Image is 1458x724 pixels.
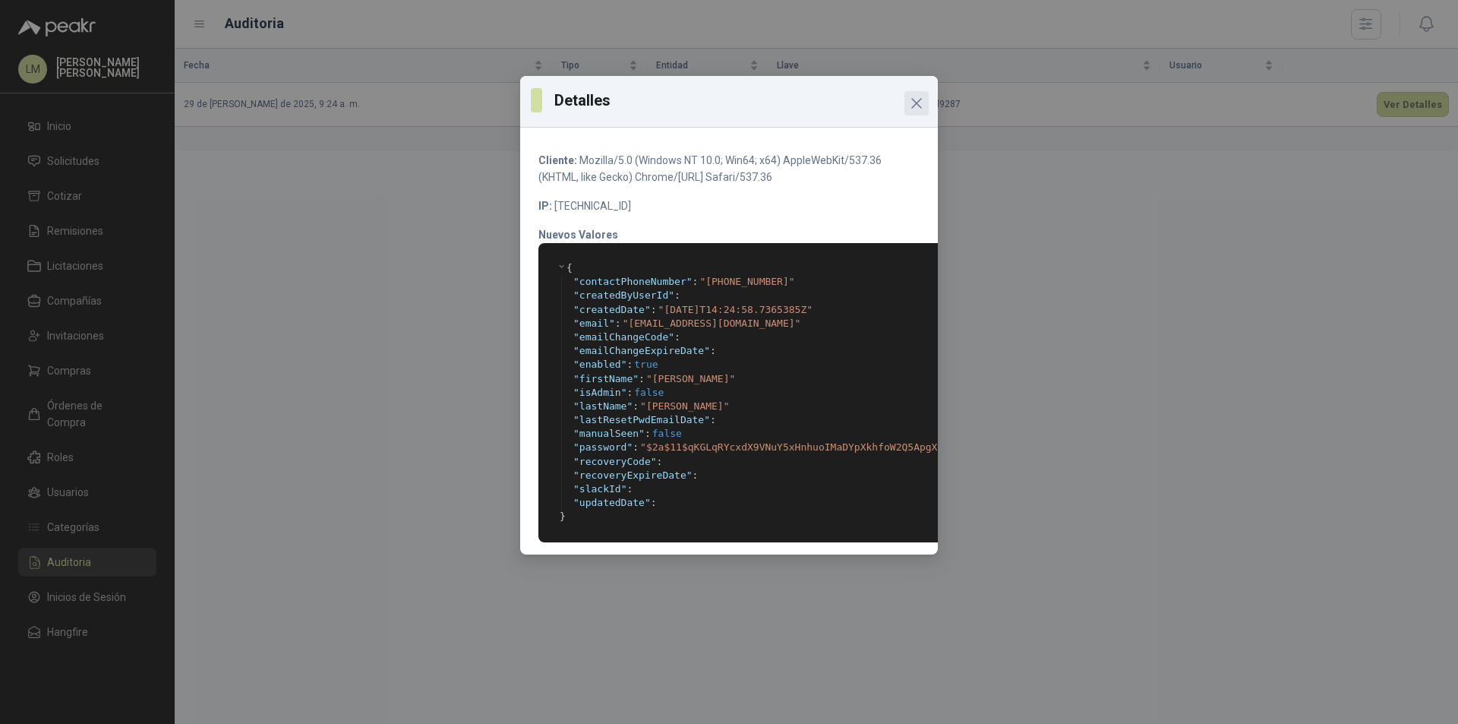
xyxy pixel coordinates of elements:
span: : [639,373,645,384]
span: [DATE]T14:24:58.7365385Z [664,304,806,315]
span: " [573,276,579,287]
span: " [609,318,615,329]
span: " [573,497,579,508]
b: Cliente: [538,154,577,166]
h3: Detalles [554,89,927,112]
span: " [573,304,579,315]
span: " [730,373,736,384]
span: " [686,469,693,481]
span: } [560,511,566,522]
span: " [704,414,710,425]
span: lastName [579,400,627,412]
span: " [640,400,646,412]
span: : [626,387,633,398]
span: : [615,318,621,329]
span: " [573,428,579,439]
span: " [626,441,633,453]
span: true [634,359,658,370]
span: " [699,276,705,287]
span: false [652,428,682,439]
span: " [573,289,579,301]
span: " [573,456,579,467]
span: " [573,331,579,343]
p: [TECHNICAL_ID] [538,198,920,214]
span: " [573,483,579,495]
span: firstName [579,373,633,384]
span: : [693,469,699,481]
span: " [573,345,579,356]
span: " [573,469,579,481]
button: Close [904,91,929,115]
span: " [573,441,579,453]
span: " [724,400,730,412]
span: : [651,497,657,508]
span: : [710,345,716,356]
b: Nuevos Valores [538,229,618,241]
span: : [645,428,651,439]
span: " [789,276,795,287]
span: " [623,318,629,329]
span: : [651,304,657,315]
span: recoveryExpireDate [579,469,686,481]
span: createdDate [579,304,645,315]
span: : [626,483,633,495]
span: [PHONE_NUMBER] [705,276,789,287]
span: recoveryCode [579,456,651,467]
span: " [640,441,646,453]
span: : [626,359,633,370]
span: slackId [579,483,621,495]
span: " [806,304,813,315]
span: " [573,359,579,370]
span: isAdmin [579,387,621,398]
span: : [657,456,663,467]
span: " [573,318,579,329]
span: " [573,387,579,398]
span: " [633,373,639,384]
p: Mozilla/5.0 (Windows NT 10.0; Win64; x64) AppleWebKit/537.36 (KHTML, like Gecko) Chrome/[URL] Saf... [538,152,920,185]
span: enabled [579,359,621,370]
span: " [573,414,579,425]
span: lastResetPwdEmailDate [579,414,704,425]
span: " [639,428,645,439]
span: " [621,483,627,495]
span: " [626,400,633,412]
span: manualSeen [579,428,639,439]
span: " [795,318,801,329]
span: $2a$11$qKGLqRYcxdX9VNuY5xHnhuoIMaDYpXkhfoW2Q5ApgXl5OxZ4U3w/i [646,441,1003,453]
span: " [646,373,652,384]
span: emailChangeCode [579,331,668,343]
span: : [693,276,699,287]
span: [PERSON_NAME] [652,373,730,384]
span: " [686,276,693,287]
span: [EMAIL_ADDRESS][DOMAIN_NAME] [628,318,794,329]
span: emailChangeExpireDate [579,345,704,356]
span: updatedDate [579,497,645,508]
span: " [621,359,627,370]
span: contactPhoneNumber [579,276,686,287]
span: email [579,318,609,329]
span: " [645,304,651,315]
span: [PERSON_NAME] [646,400,724,412]
span: " [651,456,657,467]
span: " [704,345,710,356]
span: " [573,373,579,384]
span: " [621,387,627,398]
span: createdByUserId [579,289,668,301]
span: " [573,400,579,412]
span: : [674,331,680,343]
b: IP: [538,200,552,212]
span: " [658,304,664,315]
span: : [674,289,680,301]
span: : [633,441,639,453]
span: { [566,261,573,275]
span: password [579,441,627,453]
span: " [668,331,674,343]
span: " [645,497,651,508]
span: : [633,400,639,412]
span: : [710,414,716,425]
span: false [634,387,664,398]
span: " [668,289,674,301]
